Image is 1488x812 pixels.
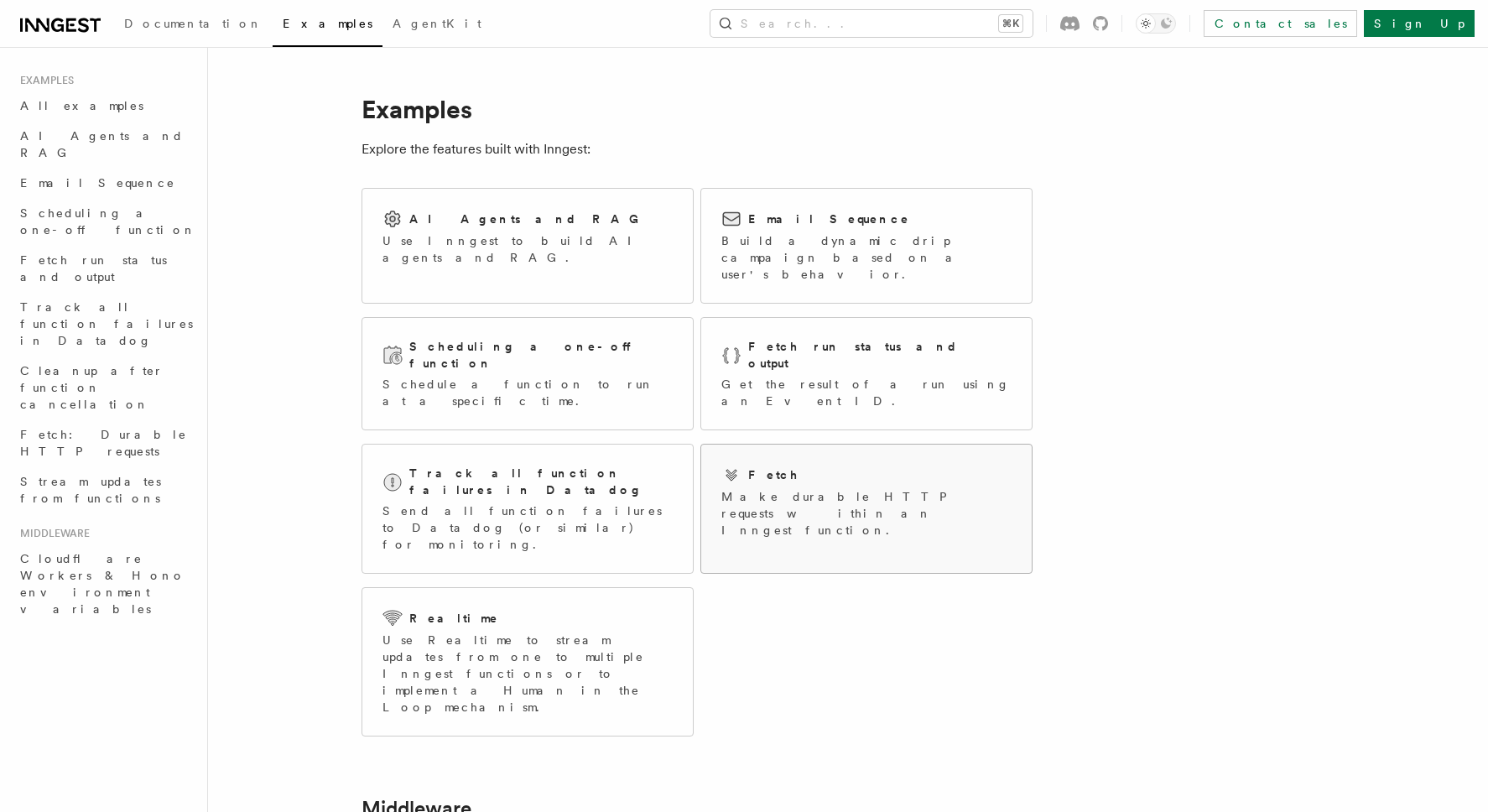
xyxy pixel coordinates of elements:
span: Middleware [13,527,90,540]
a: Cloudflare Workers & Hono environment variables [13,544,197,624]
a: Email Sequence [13,168,197,198]
a: Email SequenceBuild a dynamic drip campaign based on a user's behavior. [700,188,1033,304]
p: Use Realtime to stream updates from one to multiple Inngest functions or to implement a Human in ... [382,632,673,716]
a: Track all function failures in Datadog [13,292,197,356]
span: Documentation [124,17,263,30]
a: Track all function failures in DatadogSend all function failures to Datadog (or similar) for moni... [362,444,694,574]
span: Cleanup after function cancellation [20,364,164,411]
a: Fetch run status and outputGet the result of a run using an Event ID. [700,317,1033,430]
a: AgentKit [382,5,492,45]
span: Track all function failures in Datadog [20,300,193,347]
a: Sign Up [1364,10,1475,37]
h2: Realtime [409,610,499,627]
span: AI Agents and RAG [20,129,184,159]
span: AgentKit [393,17,481,30]
h2: Track all function failures in Datadog [409,465,673,498]
p: Explore the features built with Inngest: [362,138,1033,161]
button: Search...⌘K [710,10,1033,37]
h2: Scheduling a one-off function [409,338,673,372]
p: Get the result of a run using an Event ID. [721,376,1012,409]
a: AI Agents and RAGUse Inngest to build AI agents and RAG. [362,188,694,304]
h2: AI Agents and RAG [409,211,648,227]
a: FetchMake durable HTTP requests within an Inngest function. [700,444,1033,574]
span: All examples [20,99,143,112]
h2: Email Sequence [748,211,910,227]
span: Stream updates from functions [20,475,161,505]
a: Contact sales [1204,10,1357,37]
span: Examples [283,17,372,30]
a: RealtimeUse Realtime to stream updates from one to multiple Inngest functions or to implement a H... [362,587,694,737]
p: Use Inngest to build AI agents and RAG. [382,232,673,266]
a: Scheduling a one-off functionSchedule a function to run at a specific time. [362,317,694,430]
span: Scheduling a one-off function [20,206,196,237]
span: Fetch run status and output [20,253,167,284]
a: Stream updates from functions [13,466,197,513]
span: Email Sequence [20,176,175,190]
a: All examples [13,91,197,121]
p: Make durable HTTP requests within an Inngest function. [721,488,1012,539]
h1: Examples [362,94,1033,124]
button: Toggle dark mode [1136,13,1176,34]
span: Cloudflare Workers & Hono environment variables [20,552,185,616]
a: Examples [273,5,382,47]
span: Fetch: Durable HTTP requests [20,428,187,458]
span: Examples [13,74,74,87]
p: Schedule a function to run at a specific time. [382,376,673,409]
p: Send all function failures to Datadog (or similar) for monitoring. [382,502,673,553]
h2: Fetch run status and output [748,338,1012,372]
a: Documentation [114,5,273,45]
a: Fetch run status and output [13,245,197,292]
h2: Fetch [748,466,799,483]
a: AI Agents and RAG [13,121,197,168]
kbd: ⌘K [999,15,1022,32]
a: Cleanup after function cancellation [13,356,197,419]
p: Build a dynamic drip campaign based on a user's behavior. [721,232,1012,283]
a: Scheduling a one-off function [13,198,197,245]
a: Fetch: Durable HTTP requests [13,419,197,466]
